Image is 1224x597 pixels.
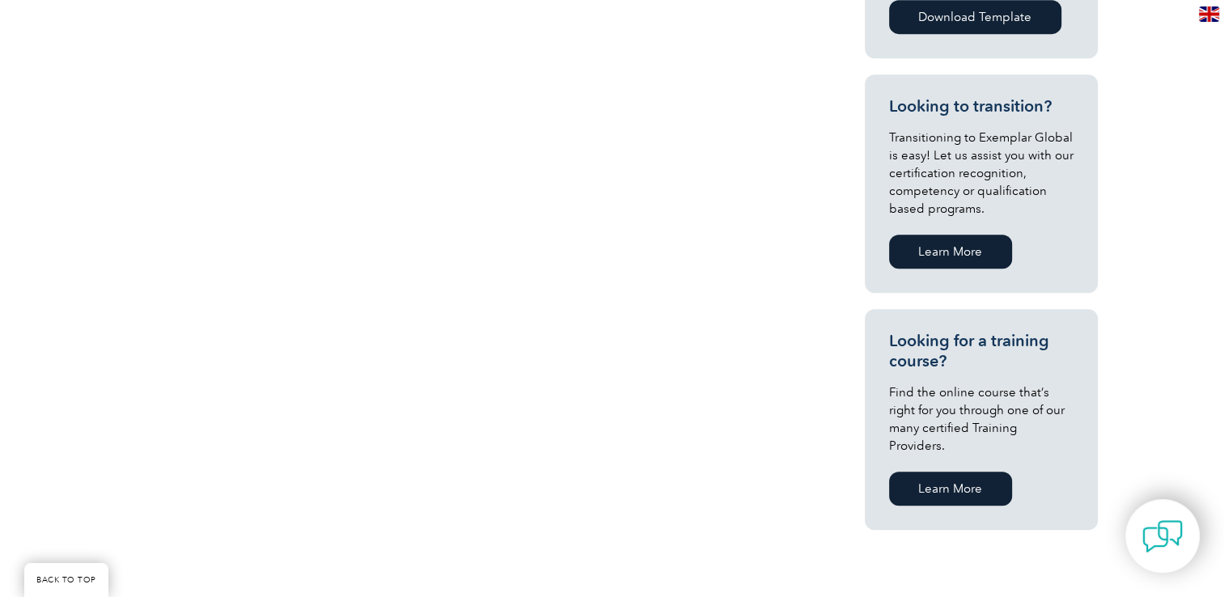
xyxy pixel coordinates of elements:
[889,331,1074,371] h3: Looking for a training course?
[889,96,1074,116] h3: Looking to transition?
[1199,6,1219,22] img: en
[889,472,1012,506] a: Learn More
[24,563,108,597] a: BACK TO TOP
[889,383,1074,455] p: Find the online course that’s right for you through one of our many certified Training Providers.
[1142,516,1183,557] img: contact-chat.png
[889,129,1074,218] p: Transitioning to Exemplar Global is easy! Let us assist you with our certification recognition, c...
[889,235,1012,269] a: Learn More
